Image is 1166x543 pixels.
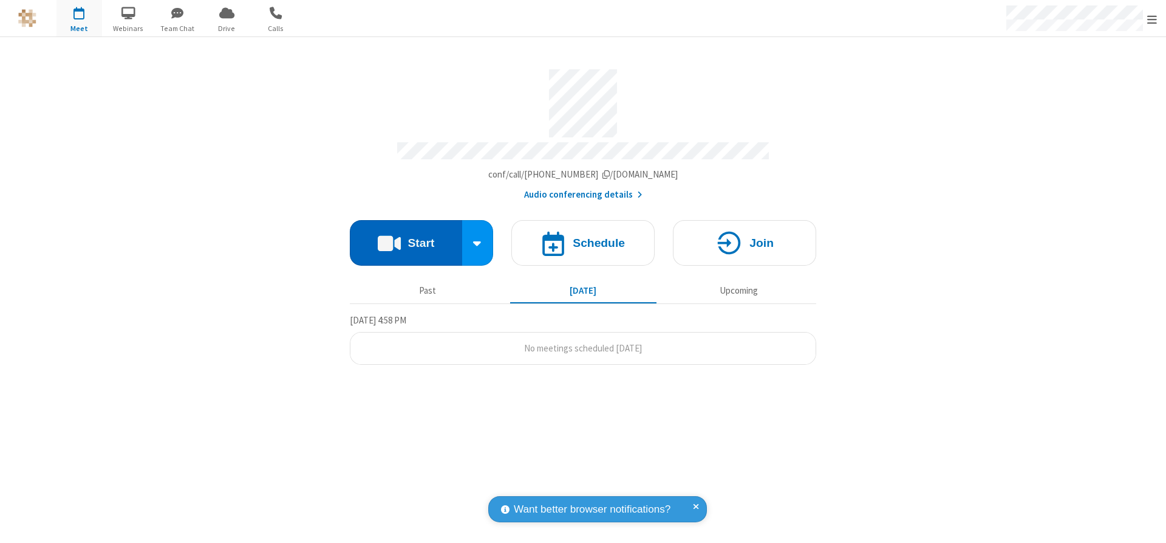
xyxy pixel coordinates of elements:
[204,23,250,34] span: Drive
[524,342,642,354] span: No meetings scheduled [DATE]
[666,279,812,302] button: Upcoming
[106,23,151,34] span: Webinars
[573,237,625,249] h4: Schedule
[350,60,816,202] section: Account details
[1136,511,1157,534] iframe: Chat
[350,220,462,266] button: Start
[462,220,494,266] div: Start conference options
[524,188,643,202] button: Audio conferencing details
[355,279,501,302] button: Past
[673,220,816,266] button: Join
[488,168,678,182] button: Copy my meeting room linkCopy my meeting room link
[56,23,102,34] span: Meet
[18,9,36,27] img: QA Selenium DO NOT DELETE OR CHANGE
[511,220,655,266] button: Schedule
[488,168,678,180] span: Copy my meeting room link
[253,23,299,34] span: Calls
[350,314,406,326] span: [DATE] 4:58 PM
[514,502,670,517] span: Want better browser notifications?
[510,279,656,302] button: [DATE]
[749,237,774,249] h4: Join
[350,313,816,365] section: Today's Meetings
[407,237,434,249] h4: Start
[155,23,200,34] span: Team Chat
